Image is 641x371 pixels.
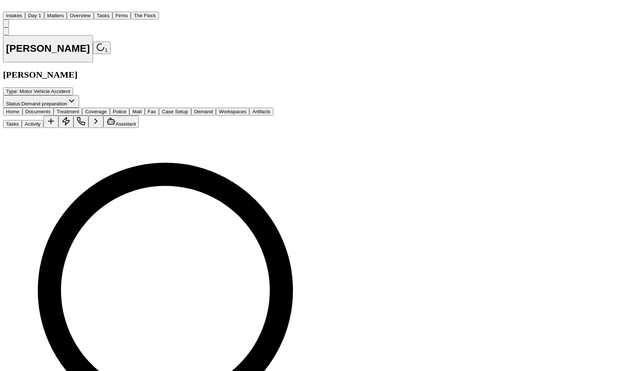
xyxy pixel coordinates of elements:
[115,121,136,127] span: Assistant
[112,12,131,20] button: Firms
[93,42,111,54] button: 1 active task
[6,43,90,54] h1: [PERSON_NAME]
[131,12,159,18] a: The Flock
[44,12,67,18] a: Matters
[73,116,88,128] button: Make a Call
[22,120,43,128] button: Activity
[3,87,73,95] button: Edit Type: Motor Vehicle Accident
[6,89,18,94] span: Type :
[219,109,246,114] span: Workspaces
[25,12,44,18] a: Day 1
[194,109,213,114] span: Demand
[3,70,374,80] h2: [PERSON_NAME]
[252,109,270,114] span: Artifacts
[57,109,79,114] span: Treatment
[67,12,94,18] a: Overview
[162,109,188,114] span: Case Setup
[3,3,12,10] img: Finch Logo
[3,35,93,63] button: Edit matter name
[67,12,94,20] button: Overview
[148,109,156,114] span: Fax
[112,12,131,18] a: Firms
[132,109,141,114] span: Mail
[3,12,25,20] button: Intakes
[85,109,107,114] span: Coverage
[94,12,112,20] button: Tasks
[3,120,22,128] button: Tasks
[22,101,67,107] span: Demand preparation
[25,109,51,114] span: Documents
[105,47,108,53] span: 1
[131,12,159,20] button: The Flock
[19,89,70,94] span: Motor Vehicle Accident
[103,116,139,128] button: Assistant
[25,12,44,20] button: Day 1
[3,95,79,108] button: Change status from Demand preparation
[6,109,19,114] span: Home
[113,109,126,114] span: Police
[58,116,73,128] button: Create Immediate Task
[43,116,58,128] button: Add Task
[3,5,12,11] a: Home
[94,12,112,18] a: Tasks
[3,27,9,35] button: Copy Matter ID
[44,12,67,20] button: Matters
[6,101,22,107] span: Status:
[3,12,25,18] a: Intakes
